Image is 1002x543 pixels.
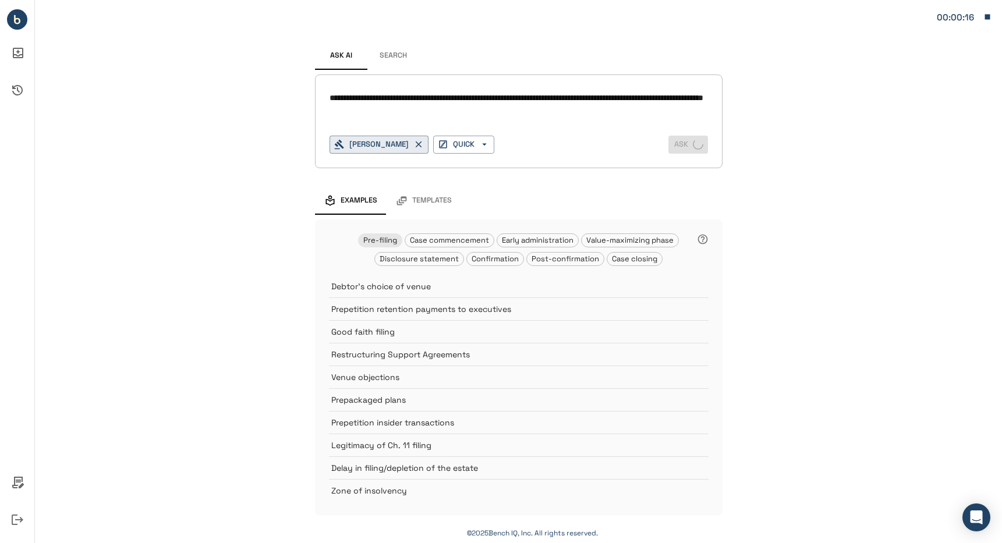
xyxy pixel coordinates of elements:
[375,254,463,264] span: Disclosure statement
[331,349,679,360] p: Restructuring Support Agreements
[607,254,662,264] span: Case closing
[330,51,352,61] span: Ask AI
[331,303,679,315] p: Prepetition retention payments to executives
[374,252,464,266] div: Disclosure statement
[341,196,377,205] span: Examples
[931,5,997,29] button: Matter: 107868.0001
[329,456,709,479] div: Delay in filing/depletion of the estate
[497,235,578,245] span: Early administration
[331,326,679,338] p: Good faith filing
[405,235,494,245] span: Case commencement
[467,254,523,264] span: Confirmation
[331,485,679,496] p: Zone of insolvency
[331,281,679,292] p: Debtor's choice of venue
[329,275,709,297] div: Debtor's choice of venue
[582,235,678,245] span: Value-maximizing phase
[315,187,723,215] div: examples and templates tabs
[412,196,452,205] span: Templates
[331,462,679,474] p: Delay in filing/depletion of the estate
[527,254,604,264] span: Post-confirmation
[329,434,709,456] div: Legitimacy of Ch. 11 filing
[329,411,709,434] div: Prepetition insider transactions
[433,136,494,154] button: QUICK
[329,388,709,411] div: Prepackaged plans
[331,371,679,383] p: Venue objections
[329,479,709,502] div: Zone of insolvency
[937,10,978,25] div: Matter: 107868.0001
[331,439,679,451] p: Legitimacy of Ch. 11 filing
[358,233,402,247] div: Pre-filing
[329,320,709,343] div: Good faith filing
[526,252,604,266] div: Post-confirmation
[607,252,663,266] div: Case closing
[962,503,990,531] div: Open Intercom Messenger
[330,136,429,154] button: [PERSON_NAME]
[329,297,709,320] div: Prepetition retention payments to executives
[497,233,579,247] div: Early administration
[359,235,402,245] span: Pre-filing
[329,343,709,365] div: Restructuring Support Agreements
[331,394,679,406] p: Prepackaged plans
[581,233,679,247] div: Value-maximizing phase
[367,42,420,70] button: Search
[466,252,524,266] div: Confirmation
[405,233,494,247] div: Case commencement
[329,365,709,388] div: Venue objections
[331,417,679,428] p: Prepetition insider transactions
